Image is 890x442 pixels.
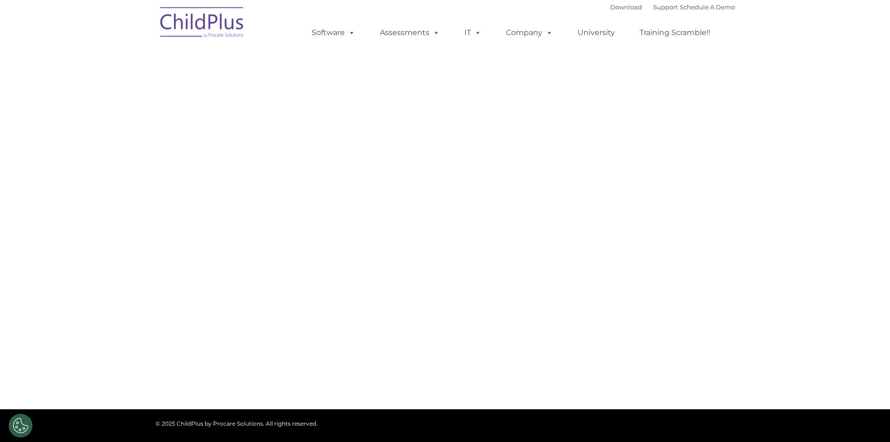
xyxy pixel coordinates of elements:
[497,23,562,42] a: Company
[610,3,735,11] font: |
[568,23,624,42] a: University
[610,3,642,11] a: Download
[9,414,32,437] button: Cookies Settings
[630,23,719,42] a: Training Scramble!!
[455,23,491,42] a: IT
[653,3,678,11] a: Support
[370,23,449,42] a: Assessments
[680,3,735,11] a: Schedule A Demo
[156,420,318,427] span: © 2025 ChildPlus by Procare Solutions. All rights reserved.
[302,23,364,42] a: Software
[156,0,249,47] img: ChildPlus by Procare Solutions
